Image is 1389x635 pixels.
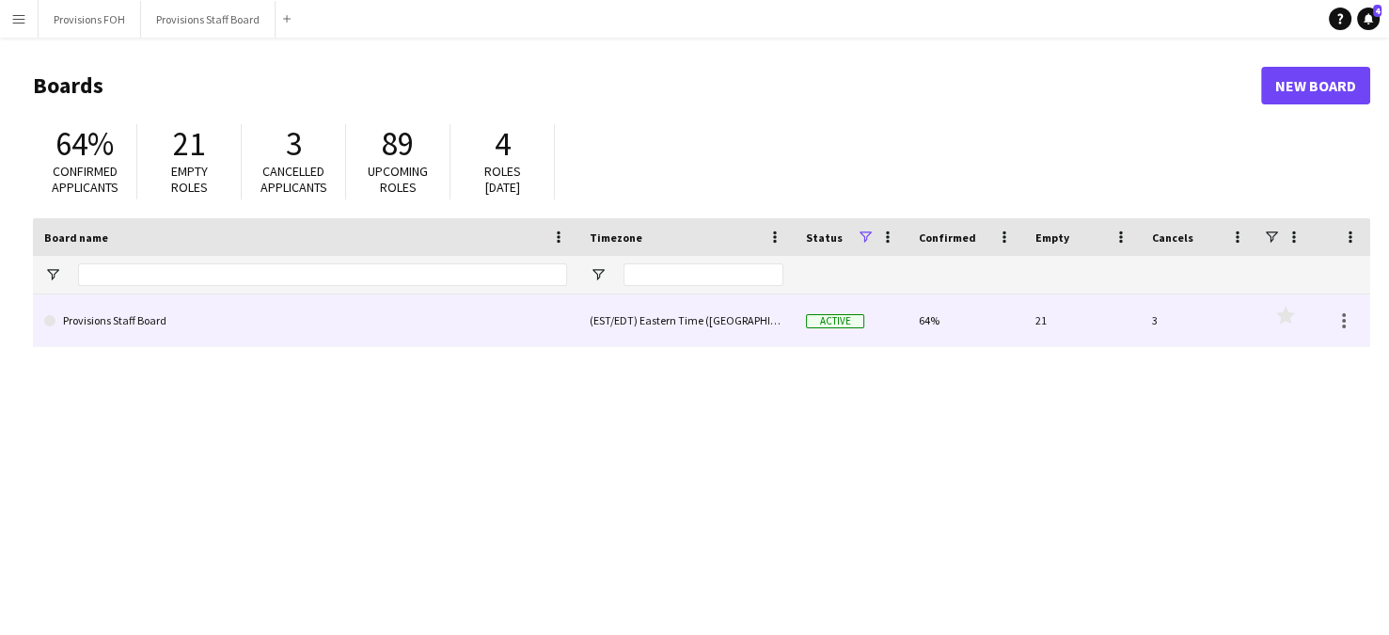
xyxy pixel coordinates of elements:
span: Cancels [1152,230,1193,245]
button: Open Filter Menu [44,266,61,283]
span: Active [806,314,864,328]
div: 21 [1024,294,1141,346]
input: Board name Filter Input [78,263,567,286]
a: New Board [1261,67,1370,104]
span: 4 [1373,5,1381,17]
span: Confirmed applicants [52,163,118,196]
button: Provisions FOH [39,1,141,38]
span: 64% [55,123,114,165]
input: Timezone Filter Input [623,263,783,286]
span: Empty [1035,230,1069,245]
span: Cancelled applicants [260,163,327,196]
span: Empty roles [171,163,208,196]
div: (EST/EDT) Eastern Time ([GEOGRAPHIC_DATA] & [GEOGRAPHIC_DATA]) [578,294,795,346]
div: 64% [908,294,1024,346]
button: Open Filter Menu [590,266,607,283]
a: Provisions Staff Board [44,294,567,347]
h1: Boards [33,71,1261,100]
span: 89 [382,123,414,165]
span: Confirmed [919,230,976,245]
button: Provisions Staff Board [141,1,276,38]
span: 21 [173,123,205,165]
span: Status [806,230,843,245]
span: 4 [495,123,511,165]
span: Roles [DATE] [484,163,521,196]
span: 3 [286,123,302,165]
span: Upcoming roles [368,163,428,196]
a: 4 [1357,8,1380,30]
div: 3 [1141,294,1257,346]
span: Board name [44,230,108,245]
span: Timezone [590,230,642,245]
